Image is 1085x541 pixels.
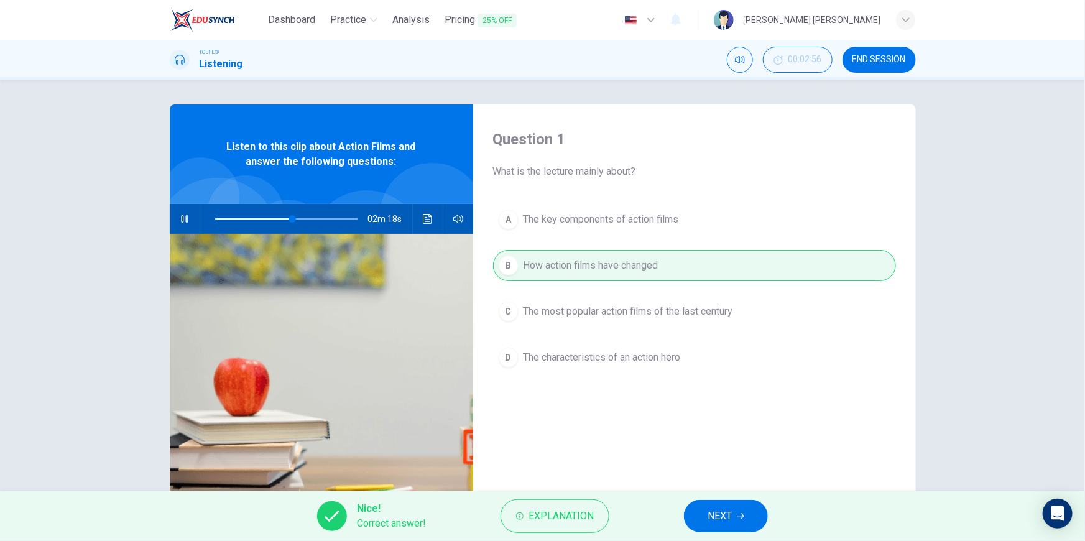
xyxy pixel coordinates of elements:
span: Nice! [357,501,426,516]
span: Practice [330,12,366,27]
span: Correct answer! [357,516,426,531]
span: Dashboard [268,12,315,27]
span: Pricing [445,12,517,28]
img: Profile picture [714,10,734,30]
div: Mute [727,47,753,73]
span: Listen to this clip about Action Films and answer the following questions: [210,139,433,169]
a: EduSynch logo [170,7,264,32]
button: END SESSION [843,47,916,73]
a: Dashboard [263,9,320,32]
img: en [623,16,639,25]
button: Click to see the audio transcription [418,204,438,234]
button: Analysis [387,9,435,31]
span: END SESSION [852,55,906,65]
img: Listen to this clip about Action Films and answer the following questions: [170,234,473,537]
button: Practice [325,9,382,31]
h1: Listening [200,57,243,72]
a: Analysis [387,9,435,32]
button: Pricing25% OFF [440,9,522,32]
span: NEXT [708,507,732,525]
span: 25% OFF [478,14,517,27]
div: Open Intercom Messenger [1043,499,1073,529]
span: Analysis [392,12,430,27]
h4: Question 1 [493,129,896,149]
span: What is the lecture mainly about? [493,164,896,179]
div: Hide [763,47,833,73]
span: 02m 18s [368,204,412,234]
span: 00:02:56 [788,55,822,65]
span: TOEFL® [200,48,219,57]
button: 00:02:56 [763,47,833,73]
button: Explanation [501,499,609,533]
div: [PERSON_NAME] [PERSON_NAME] [744,12,881,27]
button: NEXT [684,500,768,532]
button: Dashboard [263,9,320,31]
span: Explanation [529,507,594,525]
img: EduSynch logo [170,7,235,32]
